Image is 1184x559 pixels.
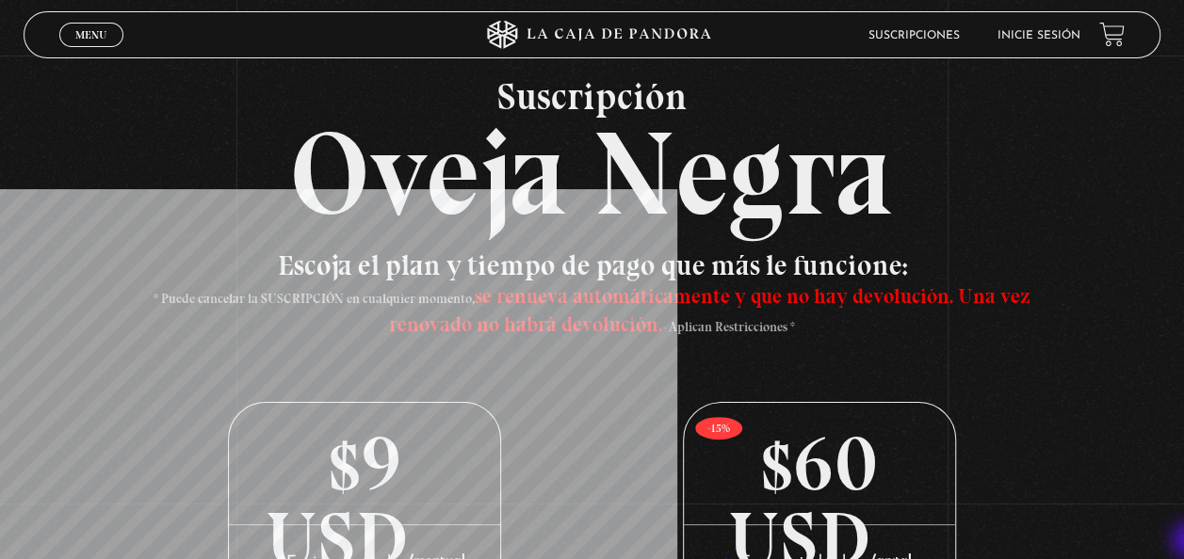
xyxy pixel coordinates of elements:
[389,283,1030,337] span: se renueva automáticamente y que no hay devolución. Una vez renovado no habrá devolución.
[997,30,1080,41] a: Inicie sesión
[1099,22,1125,47] a: View your shopping cart
[138,251,1046,336] h3: Escoja el plan y tiempo de pago que más le funcione:
[684,403,955,525] p: $60 USD
[24,77,1160,115] span: Suscripción
[868,30,960,41] a: Suscripciones
[75,29,106,40] span: Menu
[229,403,500,525] p: $9 USD
[24,77,1160,232] h2: Oveja Negra
[154,291,1030,335] span: * Puede cancelar la SUSCRIPCIÓN en cualquier momento, - Aplican Restricciones *
[70,45,114,58] span: Cerrar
